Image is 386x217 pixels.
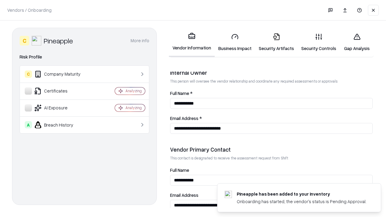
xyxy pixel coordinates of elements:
div: Analyzing [125,105,142,110]
div: Risk Profile [20,53,149,61]
div: Onboarding has started, the vendor's status is Pending Approval. [237,198,366,205]
a: Business Impact [215,28,255,56]
img: Pineapple [32,36,41,46]
div: Pineapple has been added to your inventory [237,191,366,197]
div: Breach History [25,121,97,128]
div: Company Maturity [25,71,97,78]
a: Security Controls [298,28,340,56]
div: Pineapple [44,36,73,46]
label: Email Address [170,193,373,197]
div: C [20,36,29,46]
label: Full Name [170,168,373,172]
div: AI Exposure [25,104,97,112]
button: More info [131,35,149,46]
div: Vendor Primary Contact [170,146,373,153]
div: Analyzing [125,88,142,93]
img: pineappleenergy.com [225,191,232,198]
a: Vendor Information [169,28,215,57]
a: Gap Analysis [340,28,374,56]
div: C [25,71,32,78]
label: Email Address * [170,116,373,121]
p: This person will oversee the vendor relationship and coordinate any required assessments or appro... [170,79,373,84]
div: Internal Owner [170,69,373,76]
p: This contact is designated to receive the assessment request from Shift [170,156,373,161]
p: Vendors / Onboarding [7,7,52,13]
a: Security Artifacts [255,28,298,56]
label: Full Name * [170,91,373,96]
div: A [25,121,32,128]
div: Certificates [25,87,97,95]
